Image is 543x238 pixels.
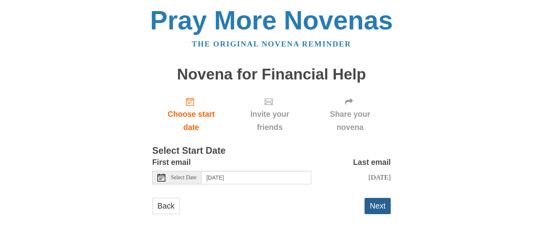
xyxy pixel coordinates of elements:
button: Next [365,198,391,214]
span: [DATE] [368,173,391,181]
span: Invite your friends [238,108,301,134]
span: Share your novena [317,108,383,134]
span: Choose start date [160,108,222,134]
a: Choose start date [152,91,230,138]
h3: Select Start Date [152,146,391,156]
a: Back [152,198,180,214]
span: Select Date [171,175,196,180]
a: Pray More Novenas [150,6,393,35]
label: Last email [353,156,391,169]
h1: Novena for Financial Help [152,66,391,83]
div: Click "Next" to confirm your start date first. [230,91,309,138]
label: First email [152,156,191,169]
div: Click "Next" to confirm your start date first. [309,91,391,138]
a: The original novena reminder [192,40,351,48]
